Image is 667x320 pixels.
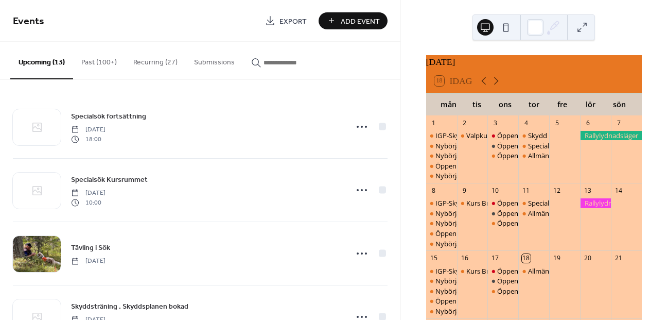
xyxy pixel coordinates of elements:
[522,119,531,127] div: 4
[615,187,623,195] div: 14
[466,198,635,208] div: Kurs Bruks Appellklass - Kursrum och Appellplan bokad
[71,125,106,134] span: [DATE]
[426,307,457,316] div: Nybörjarkurs i Specialsök grupp 2
[457,266,488,276] div: Kurs Bruks Appellklass - Kursrum och Appellplan bokad
[257,12,314,29] a: Export
[497,209,555,218] div: Öppen träning IGP
[435,287,554,296] div: Nybörjarkurs Rally - Rallyplanen Bokad
[497,198,583,208] div: Öppen träning Svenskbruks
[426,209,457,218] div: Nybörjarkurs i Specialsök
[487,141,518,150] div: Öppen träning IGP
[553,187,561,195] div: 12
[71,300,188,312] a: Skyddsträning . Skyddsplanen bokad
[435,209,513,218] div: Nybörjarkurs i Specialsök
[435,266,508,276] div: IGP-Skydd - Skyddsplan
[487,218,518,228] div: Öppen Träning Rally
[553,119,561,127] div: 5
[426,55,642,69] div: [DATE]
[518,209,549,218] div: Allmänlydnadskurs - Kurslokalen bokad
[528,141,598,150] div: Specialsök fortsättning
[10,42,73,79] button: Upcoming (13)
[497,151,559,160] div: Öppen Träning Rally
[435,131,508,140] div: IGP-Skydd - Skyddsplan
[426,287,457,296] div: Nybörjarkurs Rally - Rallyplanen Bokad
[522,254,531,263] div: 18
[71,175,148,186] span: Specialsök Kursrummet
[520,94,548,115] div: tor
[487,287,518,296] div: Öppen Träning Rally
[460,187,469,195] div: 9
[426,141,457,150] div: Nybörjarkurs i Specialsök
[487,276,518,285] div: Öppen träning IGP
[580,131,642,140] div: Rallylydnadsläger
[615,254,623,263] div: 21
[426,218,457,228] div: Nybörjarkurs Rally - Rallyplanen Bokad
[497,131,583,140] div: Öppen träning Svenskbruks
[435,218,554,228] div: Nybörjarkurs Rally - Rallyplanen Bokad
[279,16,307,27] span: Export
[466,131,557,140] div: Valpkurs - Kursrummet bokat
[584,254,592,263] div: 20
[186,42,243,78] button: Submissions
[615,119,623,127] div: 7
[125,42,186,78] button: Recurring (27)
[435,151,554,160] div: Nybörjarkurs Rally - Rallyplanen Bokad
[457,131,488,140] div: Valpkurs - Kursrummet bokat
[426,198,457,208] div: IGP-Skydd - Skyddsplan
[518,198,549,208] div: Specialsök fortsättning
[491,94,519,115] div: ons
[73,42,125,78] button: Past (100+)
[487,209,518,218] div: Öppen träning IGP
[576,94,605,115] div: lör
[497,141,555,150] div: Öppen träning IGP
[487,198,518,208] div: Öppen träning Svenskbruks
[71,111,146,122] span: Specialsök fortsättning
[426,276,457,285] div: Nybörjarkurs i Specialsök
[487,151,518,160] div: Öppen Träning Rally
[434,94,463,115] div: mån
[457,198,488,208] div: Kurs Bruks Appellklass - Kursrum och Appellplan bokad
[426,131,457,140] div: IGP-Skydd - Skyddsplan
[71,301,188,312] span: Skyddsträning . Skyddsplanen bokad
[497,218,559,228] div: Öppen Träning Rally
[518,266,549,276] div: Allmänlydnadskurs - Kurslokalen bokad
[435,161,586,171] div: Öppen träning Tävlingslydnad på Lydnadsplanen
[548,94,576,115] div: fre
[528,198,598,208] div: Specialsök fortsättning
[71,243,110,254] span: Tävling i Sök
[341,16,380,27] span: Add Event
[435,239,538,248] div: Nybörjarkurs i Specialsök grupp 2
[491,254,500,263] div: 17
[487,131,518,140] div: Öppen träning Svenskbruks
[13,11,44,31] span: Events
[426,151,457,160] div: Nybörjarkurs Rally - Rallyplanen Bokad
[497,266,583,276] div: Öppen träning Svenskbruks
[429,187,438,195] div: 8
[497,276,555,285] div: Öppen träning IGP
[71,189,106,198] span: [DATE]
[426,161,457,171] div: Öppen träning Tävlingslydnad på Lydnadsplanen
[584,119,592,127] div: 6
[463,94,491,115] div: tis
[435,276,513,285] div: Nybörjarkurs i Specialsök
[518,131,549,140] div: Skydd med Figuranter under utbildning - Skyddsplan
[71,110,146,122] a: Specialsök fortsättning
[435,141,513,150] div: Nybörjarkurs i Specialsök
[553,254,561,263] div: 19
[426,266,457,276] div: IGP-Skydd - Skyddsplan
[518,151,549,160] div: Allmänlydnadskurs - Kurslokalen bokad
[71,257,106,266] span: [DATE]
[319,12,388,29] button: Add Event
[605,94,634,115] div: sön
[497,287,559,296] div: Öppen Träning Rally
[460,119,469,127] div: 2
[435,229,586,238] div: Öppen träning Tävlingslydnad på Lydnadsplanen
[426,229,457,238] div: Öppen träning Tävlingslydnad på Lydnadsplanen
[71,198,106,207] span: 10:00
[435,198,508,208] div: IGP-Skydd - Skyddsplan
[426,239,457,248] div: Nybörjarkurs i Specialsök grupp 2
[491,187,500,195] div: 10
[460,254,469,263] div: 16
[71,242,110,254] a: Tävling i Sök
